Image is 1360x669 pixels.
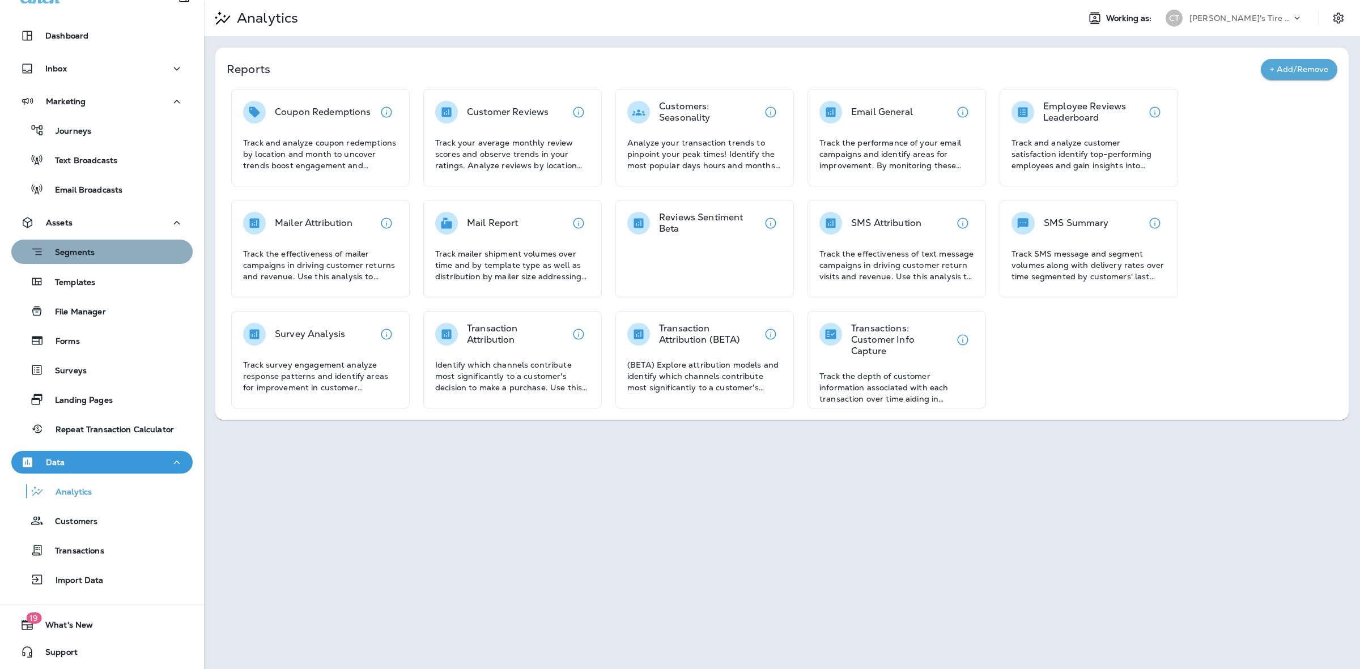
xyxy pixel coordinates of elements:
[11,270,193,293] button: Templates
[45,31,88,40] p: Dashboard
[11,177,193,201] button: Email Broadcasts
[851,106,913,118] p: Email General
[659,101,759,123] p: Customers: Seasonality
[45,64,67,73] p: Inbox
[44,248,95,259] p: Segments
[659,323,759,346] p: Transaction Attribution (BETA)
[44,336,80,347] p: Forms
[243,137,398,171] p: Track and analyze coupon redemptions by location and month to uncover trends boost engagement and...
[11,479,193,503] button: Analytics
[11,641,193,663] button: Support
[1189,14,1291,23] p: [PERSON_NAME]'s Tire & Auto
[44,307,106,318] p: File Manager
[951,329,974,351] button: View details
[1011,137,1166,171] p: Track and analyze customer satisfaction identify top-performing employees and gain insights into ...
[232,10,298,27] p: Analytics
[951,101,974,123] button: View details
[851,218,921,229] p: SMS Attribution
[627,137,782,171] p: Analyze your transaction trends to pinpoint your peak times! Identify the most popular days hours...
[1043,101,1144,123] p: Employee Reviews Leaderboard
[851,323,951,357] p: Transactions: Customer Info Capture
[659,212,759,235] p: Reviews Sentiment Beta
[11,24,193,47] button: Dashboard
[435,359,590,393] p: Identify which channels contribute most significantly to a customer's decision to make a purchase...
[44,487,92,498] p: Analytics
[567,323,590,346] button: View details
[759,101,782,123] button: View details
[44,278,95,288] p: Templates
[275,329,345,340] p: Survey Analysis
[1106,14,1154,23] span: Working as:
[759,323,782,346] button: View details
[467,106,549,118] p: Customer Reviews
[1328,8,1349,28] button: Settings
[34,620,93,634] span: What's New
[227,61,1261,77] p: Reports
[11,613,193,636] button: 19What's New
[567,101,590,123] button: View details
[11,358,193,382] button: Surveys
[11,568,193,591] button: Import Data
[44,126,91,137] p: Journeys
[951,212,974,235] button: View details
[1166,10,1183,27] div: CT
[44,156,117,167] p: Text Broadcasts
[1011,248,1166,282] p: Track SMS message and segment volumes along with delivery rates over time segmented by customers'...
[11,211,193,234] button: Assets
[46,97,86,106] p: Marketing
[375,323,398,346] button: View details
[44,366,87,377] p: Surveys
[1144,212,1166,235] button: View details
[819,370,974,404] p: Track the depth of customer information associated with each transaction over time aiding in asse...
[11,509,193,532] button: Customers
[11,299,193,323] button: File Manager
[1044,218,1109,229] p: SMS Summary
[11,90,193,113] button: Marketing
[567,212,590,235] button: View details
[11,417,193,441] button: Repeat Transaction Calculator
[26,612,41,624] span: 19
[11,329,193,352] button: Forms
[819,137,974,171] p: Track the performance of your email campaigns and identify areas for improvement. By monitoring t...
[1261,59,1337,80] button: + Add/Remove
[11,57,193,80] button: Inbox
[275,106,371,118] p: Coupon Redemptions
[627,359,782,393] p: (BETA) Explore attribution models and identify which channels contribute most significantly to a ...
[11,387,193,411] button: Landing Pages
[435,137,590,171] p: Track your average monthly review scores and observe trends in your ratings. Analyze reviews by l...
[467,323,567,346] p: Transaction Attribution
[34,647,78,661] span: Support
[243,248,398,282] p: Track the effectiveness of mailer campaigns in driving customer returns and revenue. Use this ana...
[375,101,398,123] button: View details
[11,118,193,142] button: Journeys
[435,248,590,282] p: Track mailer shipment volumes over time and by template type as well as distribution by mailer si...
[11,451,193,474] button: Data
[44,546,104,557] p: Transactions
[44,395,113,406] p: Landing Pages
[11,538,193,562] button: Transactions
[11,148,193,172] button: Text Broadcasts
[46,458,65,467] p: Data
[44,425,174,436] p: Repeat Transaction Calculator
[759,212,782,235] button: View details
[467,218,518,229] p: Mail Report
[243,359,398,393] p: Track survey engagement analyze response patterns and identify areas for improvement in customer ...
[46,218,73,227] p: Assets
[11,240,193,264] button: Segments
[375,212,398,235] button: View details
[275,218,353,229] p: Mailer Attribution
[819,248,974,282] p: Track the effectiveness of text message campaigns in driving customer return visits and revenue. ...
[44,576,104,586] p: Import Data
[44,185,122,196] p: Email Broadcasts
[44,517,97,527] p: Customers
[1144,101,1166,123] button: View details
